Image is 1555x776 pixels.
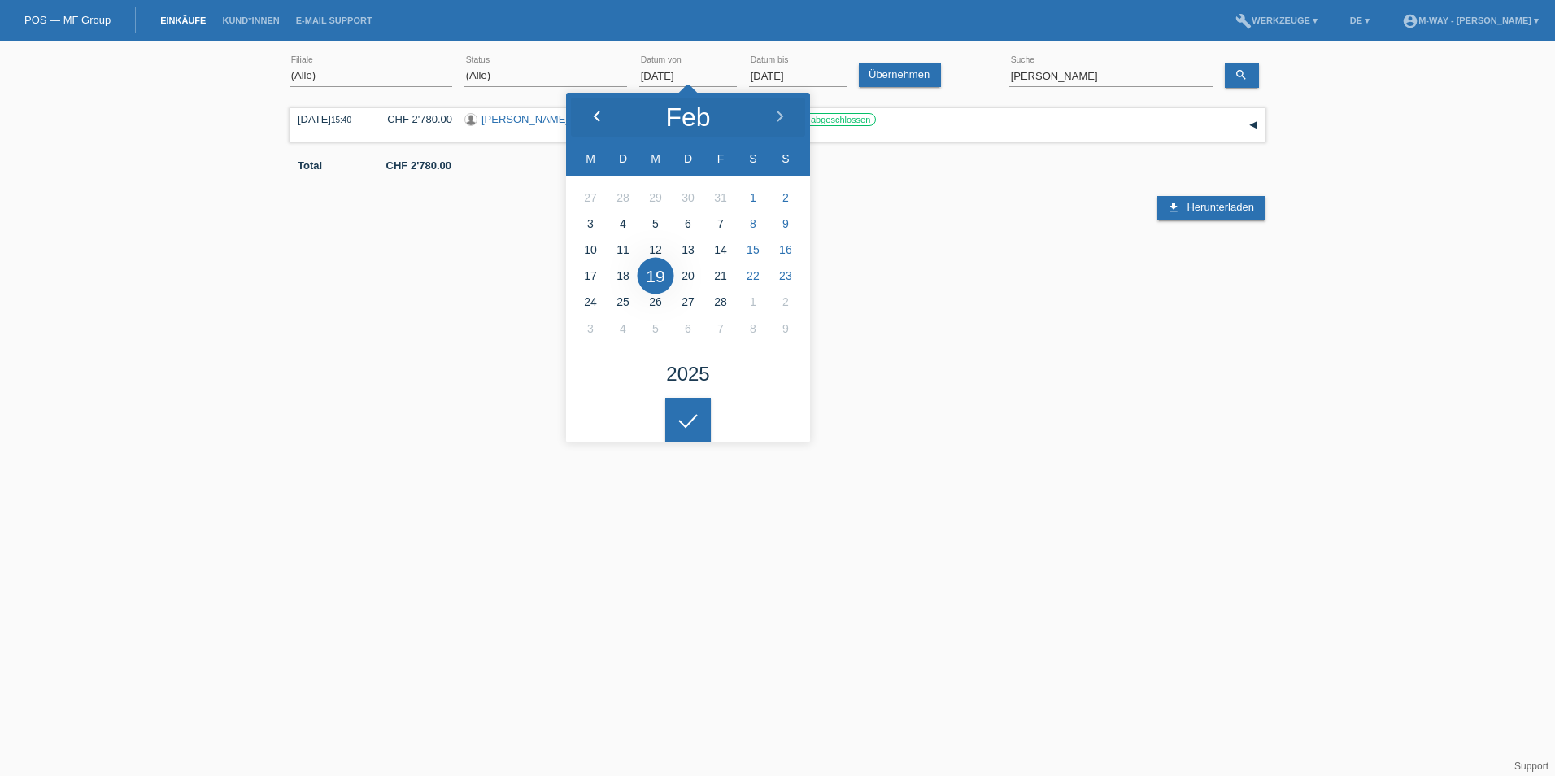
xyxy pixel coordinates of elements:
[1402,13,1418,29] i: account_circle
[386,159,451,172] b: CHF 2'780.00
[666,364,709,384] div: 2025
[1235,13,1252,29] i: build
[1514,761,1548,772] a: Support
[1167,201,1180,214] i: download
[1235,68,1248,81] i: search
[1241,113,1265,137] div: auf-/zuklappen
[331,116,351,124] span: 15:40
[765,113,876,126] label: Bestätigt, abgeschlossen
[24,14,111,26] a: POS — MF Group
[288,15,381,25] a: E-Mail Support
[1394,15,1547,25] a: account_circlem-way - [PERSON_NAME] ▾
[1157,196,1265,220] a: download Herunterladen
[481,113,568,125] a: [PERSON_NAME]
[298,159,322,172] b: Total
[214,15,287,25] a: Kund*innen
[1225,63,1259,88] a: search
[152,15,214,25] a: Einkäufe
[298,113,363,125] div: [DATE]
[665,104,710,130] div: Feb
[859,63,941,87] a: Übernehmen
[1227,15,1326,25] a: buildWerkzeuge ▾
[1342,15,1378,25] a: DE ▾
[375,113,452,125] div: CHF 2'780.00
[1187,201,1253,213] span: Herunterladen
